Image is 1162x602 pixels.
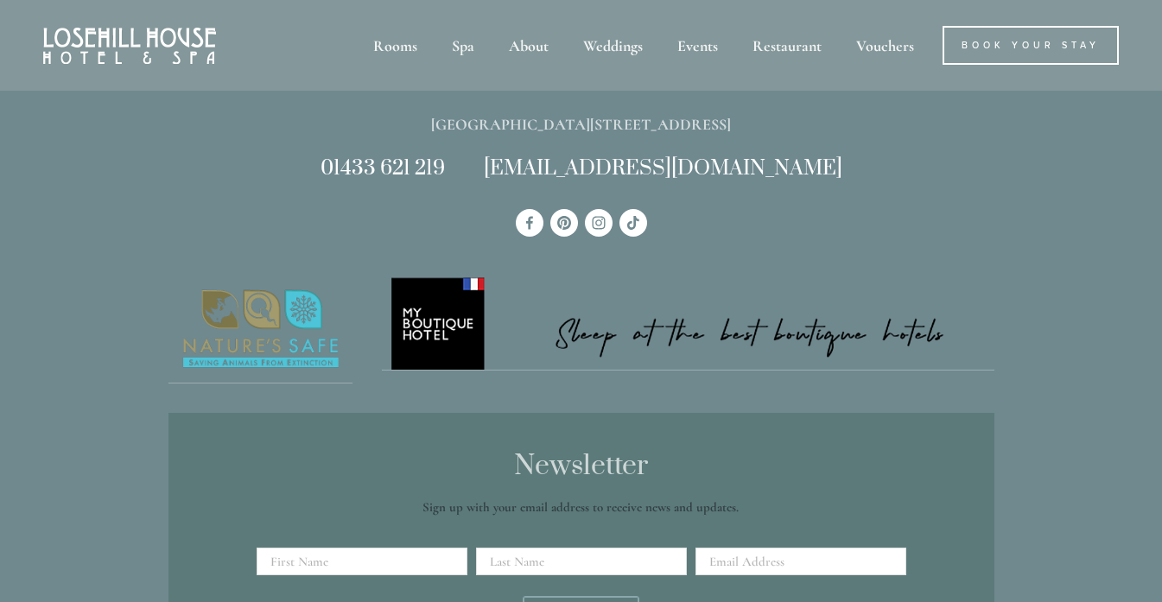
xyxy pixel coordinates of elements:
[493,26,564,65] div: About
[263,497,900,517] p: Sign up with your email address to receive news and updates.
[168,275,353,383] img: Nature's Safe - Logo
[257,548,467,575] input: First Name
[43,28,216,64] img: Losehill House
[585,209,613,237] a: Instagram
[436,26,490,65] div: Spa
[943,26,1119,65] a: Book Your Stay
[263,451,900,482] h2: Newsletter
[841,26,930,65] a: Vouchers
[568,26,658,65] div: Weddings
[516,209,543,237] a: Losehill House Hotel & Spa
[168,111,994,138] p: [GEOGRAPHIC_DATA][STREET_ADDRESS]
[358,26,433,65] div: Rooms
[550,209,578,237] a: Pinterest
[382,275,994,371] img: My Boutique Hotel - Logo
[619,209,647,237] a: TikTok
[662,26,733,65] div: Events
[321,155,445,181] a: 01433 621 219
[476,548,687,575] input: Last Name
[484,155,842,181] a: [EMAIL_ADDRESS][DOMAIN_NAME]
[695,548,906,575] input: Email Address
[737,26,837,65] div: Restaurant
